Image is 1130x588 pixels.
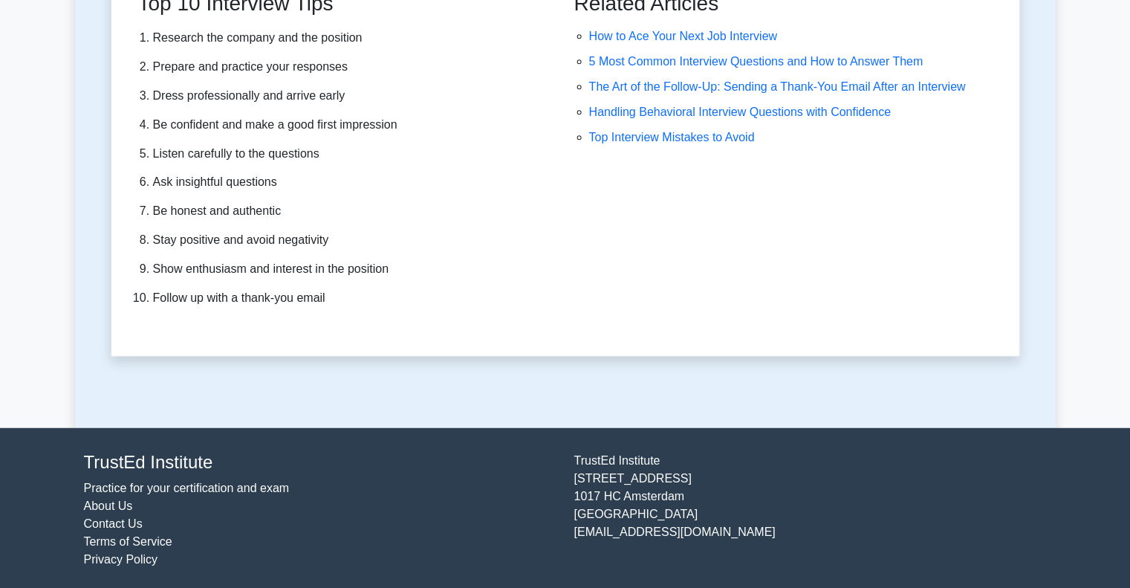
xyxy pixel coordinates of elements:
div: TrustEd Institute [STREET_ADDRESS] 1017 HC Amsterdam [GEOGRAPHIC_DATA] [EMAIL_ADDRESS][DOMAIN_NAME] [565,452,1056,569]
li: Be confident and make a good first impression [153,114,548,136]
li: Stay positive and avoid negativity [153,230,548,251]
li: Show enthusiasm and interest in the position [153,259,548,280]
li: Ask insightful questions [153,172,548,193]
li: Listen carefully to the questions [153,143,548,165]
a: Terms of Service [84,535,172,548]
a: The Art of the Follow-Up: Sending a Thank-You Email After an Interview [589,80,966,93]
a: About Us [84,500,133,512]
a: Privacy Policy [84,553,158,566]
li: Dress professionally and arrive early [153,85,548,107]
a: How to Ace Your Next Job Interview [589,30,777,42]
li: Follow up with a thank-you email [153,288,548,309]
h4: TrustEd Institute [84,452,556,474]
a: Practice for your certification and exam [84,482,290,494]
li: Prepare and practice your responses [153,56,548,78]
a: Contact Us [84,517,143,530]
a: 5 Most Common Interview Questions and How to Answer Them [589,55,923,68]
li: Research the company and the position [153,28,548,49]
a: Handling Behavioral Interview Questions with Confidence [589,106,891,118]
a: Top Interview Mistakes to Avoid [589,131,755,143]
li: Be honest and authentic [153,201,548,222]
